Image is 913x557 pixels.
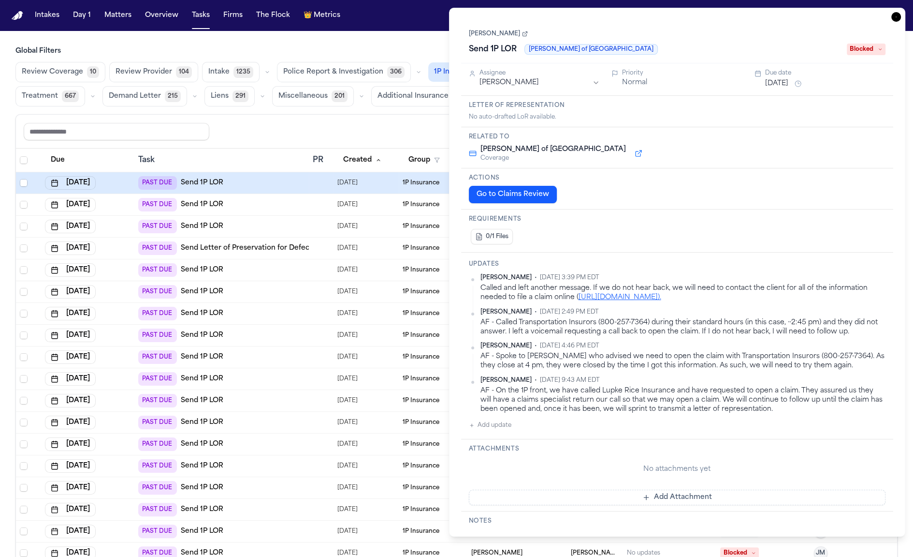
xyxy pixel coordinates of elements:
[176,66,192,78] span: 104
[283,67,383,77] span: Police Report & Investigation
[12,11,23,20] img: Finch Logo
[579,294,661,301] a: [URL][DOMAIN_NAME]).
[204,86,255,106] button: Liens291
[622,78,647,88] button: Normal
[480,342,532,350] span: [PERSON_NAME]
[15,62,105,82] button: Review Coverage10
[116,67,172,77] span: Review Provider
[202,62,260,82] button: Intake1235
[272,86,354,106] button: Miscellaneous201
[165,90,181,102] span: 215
[480,376,532,384] span: [PERSON_NAME]
[277,62,411,82] button: Police Report & Investigation306
[622,69,743,77] div: Priority
[469,133,886,141] h3: Related to
[535,376,537,384] span: •
[232,90,248,102] span: 291
[102,86,187,106] button: Demand Letter215
[480,274,532,282] span: [PERSON_NAME]
[62,90,79,102] span: 667
[434,67,477,77] span: 1P Insurance
[469,186,557,203] button: Go to Claims Review
[22,91,58,101] span: Treatment
[765,69,886,77] div: Due date
[387,66,405,78] span: 306
[469,30,528,38] a: [PERSON_NAME]
[31,7,63,24] button: Intakes
[219,7,246,24] button: Firms
[233,66,253,78] span: 1235
[540,308,599,316] span: [DATE] 2:49 PM EDT
[469,517,886,525] h3: Notes
[480,318,886,337] div: AF - Called Transportation Insurors (800-257-7364) during their standard hours (in this case, ~2:...
[12,11,23,20] a: Home
[480,386,886,414] div: AF - On the 1P front, we have called Lupke Rice Insurance and have requested to open a claim. The...
[479,69,600,77] div: Assignee
[469,113,886,121] div: No auto-drafted LoR available.
[332,90,348,102] span: 201
[109,91,161,101] span: Demand Letter
[69,7,95,24] button: Day 1
[471,229,513,244] button: 0/1 Files
[469,465,886,474] div: No attachments yet
[469,215,886,223] h3: Requirements
[465,42,521,57] h1: Send 1P LOR
[469,490,886,505] button: Add Attachment
[480,352,886,371] div: AF - Spoke to [PERSON_NAME] who advised we need to open the claim with Transportation Insurors (8...
[535,274,537,282] span: •
[792,78,804,90] button: Snooze task
[469,420,511,431] button: Add update
[540,376,600,384] span: [DATE] 9:43 AM EDT
[87,66,99,78] span: 10
[469,445,886,453] h3: Attachments
[765,79,788,89] button: [DATE]
[278,91,328,101] span: Miscellaneous
[208,67,230,77] span: Intake
[15,46,898,56] h3: Global Filters
[377,91,449,101] span: Additional Insurance
[300,7,344,24] button: crownMetrics
[535,342,537,350] span: •
[371,86,468,106] button: Additional Insurance0
[480,145,626,154] span: [PERSON_NAME] of [GEOGRAPHIC_DATA]
[252,7,294,24] button: The Flock
[540,342,599,350] span: [DATE] 4:46 PM EDT
[141,7,182,24] button: Overview
[101,7,135,24] button: Matters
[524,44,658,55] span: [PERSON_NAME] of [GEOGRAPHIC_DATA]
[480,308,532,316] span: [PERSON_NAME]
[486,233,508,241] span: 0/1 Files
[847,44,885,55] span: Blocked
[109,62,198,82] button: Review Provider104
[469,102,886,109] h3: Letter of Representation
[469,260,886,268] h3: Updates
[22,67,83,77] span: Review Coverage
[211,91,229,101] span: Liens
[15,86,85,106] button: Treatment667
[535,308,537,316] span: •
[188,7,214,24] button: Tasks
[480,284,886,302] div: Called and left another message. If we do not hear back, we will need to contact the client for a...
[469,174,886,182] h3: Actions
[428,62,548,82] button: 1P Insurance•Send LOR348
[480,154,626,162] span: Coverage
[540,274,599,282] span: [DATE] 3:39 PM EDT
